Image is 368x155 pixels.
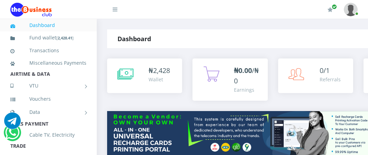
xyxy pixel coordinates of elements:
[234,86,261,93] div: Earnings
[5,129,19,141] a: Chat for support
[4,118,21,129] a: Chat for support
[10,43,86,58] a: Transactions
[10,3,52,17] img: Logo
[149,76,170,83] div: Wallet
[10,17,86,33] a: Dashboard
[149,65,170,76] div: ₦
[153,66,170,75] span: 2,428
[344,3,358,16] img: User
[234,66,259,85] span: /₦0
[10,127,86,143] a: Cable TV, Electricity
[56,35,74,40] small: [ ]
[10,91,86,107] a: Vouchers
[320,76,341,83] div: Referrals
[278,58,353,93] a: 0/1 Referrals
[10,30,86,46] a: Fund wallet[2,428.41]
[192,58,267,101] a: ₦0.00/₦0 Earnings
[107,58,182,93] a: ₦2,428 Wallet
[234,66,252,75] b: ₦0.00
[10,103,86,121] a: Data
[332,4,337,9] span: Renew/Upgrade Subscription
[10,55,86,71] a: Miscellaneous Payments
[58,35,72,40] b: 2,428.41
[10,77,86,94] a: VTU
[117,35,151,43] strong: Dashboard
[328,7,333,12] i: Renew/Upgrade Subscription
[320,66,330,75] span: 0/1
